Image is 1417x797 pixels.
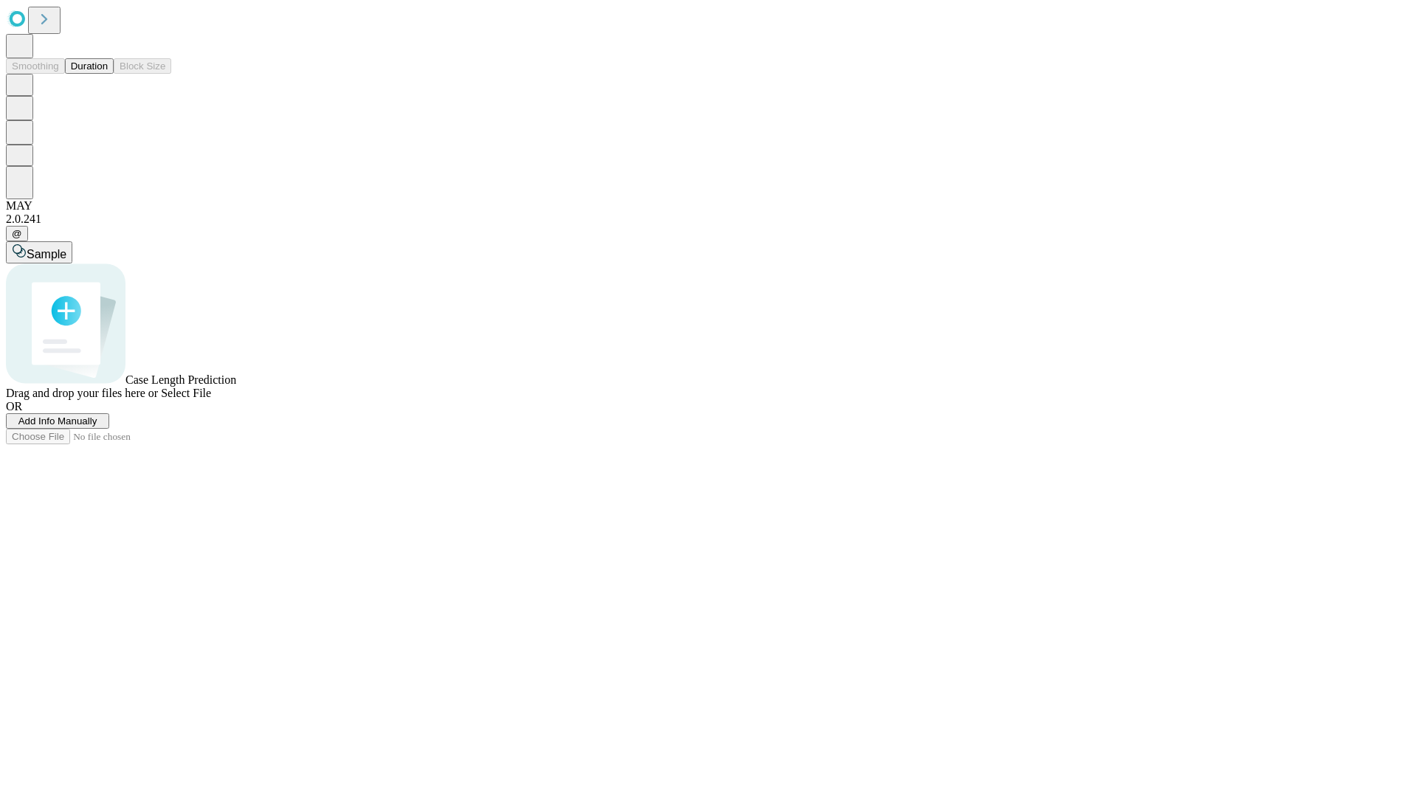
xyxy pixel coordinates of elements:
[12,228,22,239] span: @
[6,199,1411,213] div: MAY
[6,58,65,74] button: Smoothing
[65,58,114,74] button: Duration
[6,387,158,399] span: Drag and drop your files here or
[18,415,97,427] span: Add Info Manually
[6,413,109,429] button: Add Info Manually
[6,213,1411,226] div: 2.0.241
[161,387,211,399] span: Select File
[6,226,28,241] button: @
[27,248,66,261] span: Sample
[6,241,72,263] button: Sample
[6,400,22,413] span: OR
[125,373,236,386] span: Case Length Prediction
[114,58,171,74] button: Block Size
